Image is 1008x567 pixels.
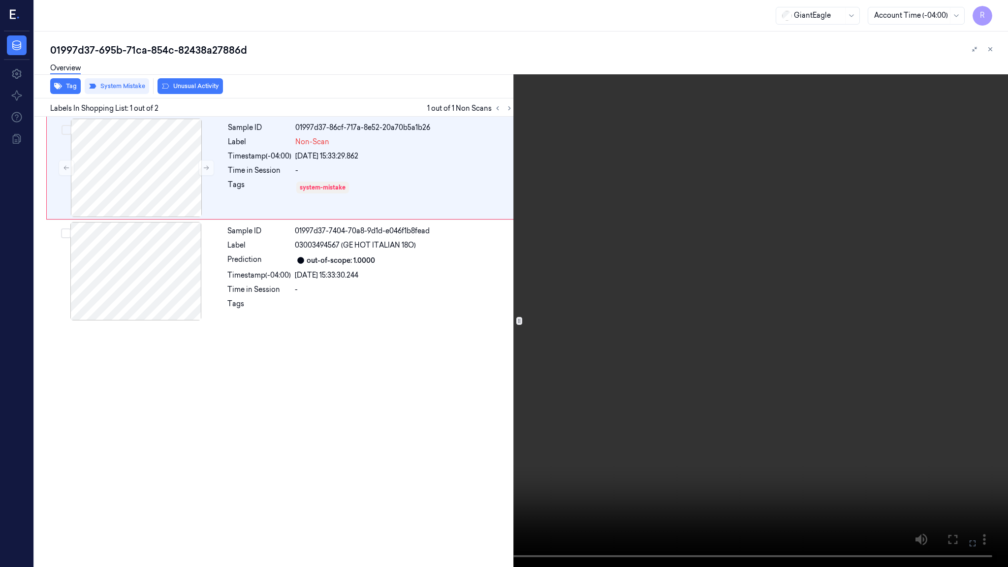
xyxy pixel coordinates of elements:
div: system-mistake [300,183,346,192]
span: Non-Scan [295,137,329,147]
div: Time in Session [227,284,291,295]
div: Prediction [227,254,291,266]
div: Tags [227,299,291,315]
span: 03003494567 (GE HOT ITALIAN 18O) [295,240,416,251]
div: [DATE] 15:33:29.862 [295,151,513,161]
div: [DATE] 15:33:30.244 [295,270,513,281]
button: Tag [50,78,81,94]
button: Select row [62,125,71,135]
span: 1 out of 1 Non Scans [427,102,515,114]
div: Timestamp (-04:00) [227,270,291,281]
div: Sample ID [227,226,291,236]
div: Label [227,240,291,251]
button: Unusual Activity [157,78,223,94]
div: 01997d37-86cf-717a-8e52-20a70b5a1b26 [295,123,513,133]
button: R [973,6,992,26]
div: Timestamp (-04:00) [228,151,291,161]
div: Label [228,137,291,147]
div: Time in Session [228,165,291,176]
div: 01997d37-7404-70a8-9d1d-e046f1b8fead [295,226,513,236]
div: - [295,165,513,176]
a: Overview [50,63,81,74]
span: Labels In Shopping List: 1 out of 2 [50,103,158,114]
div: out-of-scope: 1.0000 [307,255,375,266]
div: Sample ID [228,123,291,133]
button: System Mistake [85,78,149,94]
div: Tags [228,180,291,195]
div: - [295,284,513,295]
div: 01997d37-695b-71ca-854c-82438a27886d [50,43,1000,57]
button: Select row [61,228,71,238]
